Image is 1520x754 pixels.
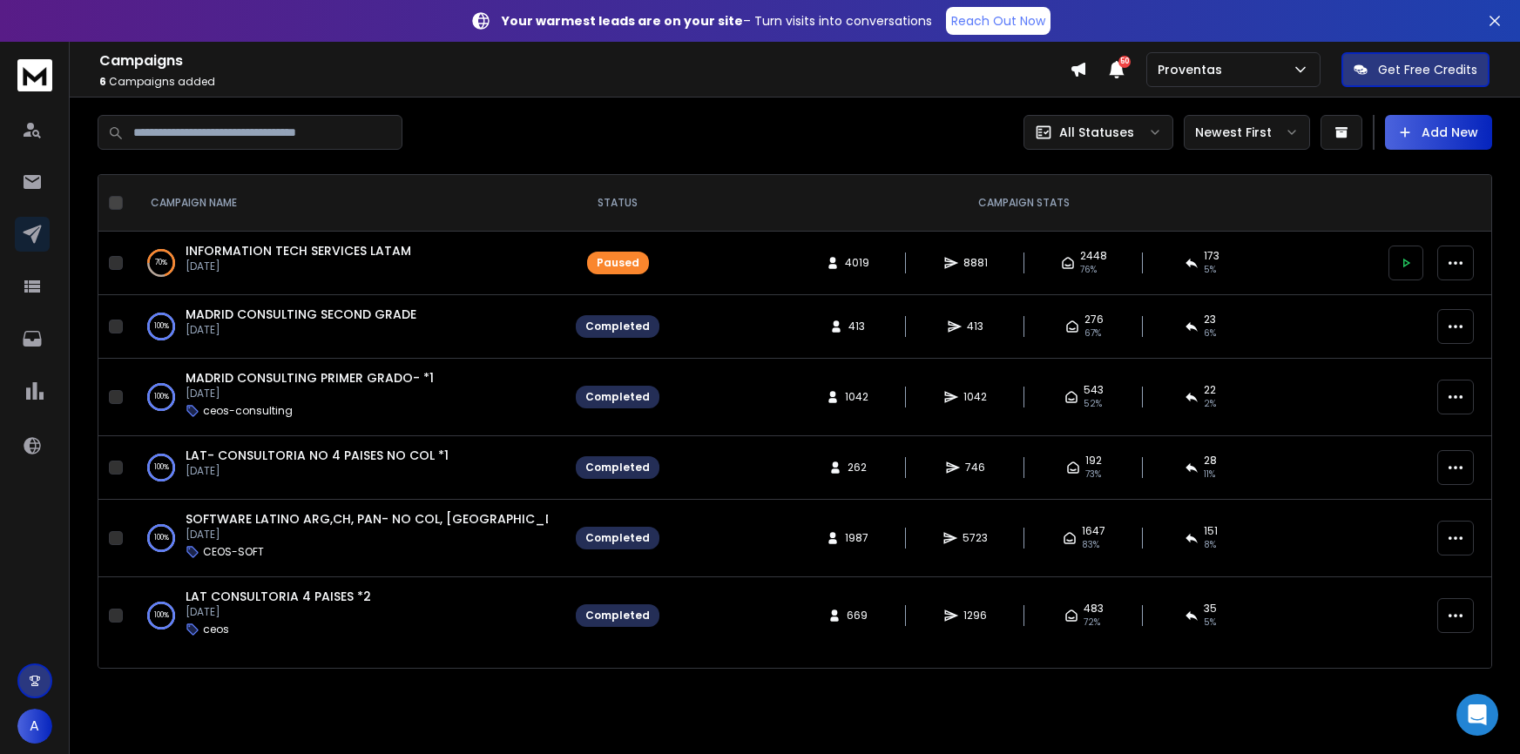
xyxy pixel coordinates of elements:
p: Reach Out Now [951,12,1045,30]
span: 5 % [1204,263,1216,277]
span: 5723 [963,531,988,545]
span: 669 [847,609,868,623]
span: 28 [1204,454,1217,468]
p: [DATE] [186,323,416,337]
a: LAT CONSULTORIA 4 PAISES *2 [186,588,371,605]
p: – Turn visits into conversations [502,12,932,30]
span: 67 % [1084,327,1101,340]
span: 173 [1204,249,1219,263]
p: ceos [203,623,229,636]
button: A [17,709,52,744]
a: SOFTWARE LATINO ARG,CH, PAN- NO COL, [GEOGRAPHIC_DATA] [186,510,585,528]
span: 413 [848,320,866,333]
span: 1987 [845,531,868,545]
p: Get Free Credits [1378,61,1477,78]
span: 262 [848,461,867,475]
span: 5 % [1204,616,1216,629]
p: 100 % [154,607,169,624]
span: 72 % [1084,616,1100,629]
span: 192 [1085,454,1102,468]
span: 22 [1204,383,1216,397]
p: CEOS-SOFT [203,545,264,559]
p: [DATE] [186,528,548,542]
a: MADRID CONSULTING PRIMER GRADO- *1 [186,369,434,387]
p: Proventas [1158,61,1229,78]
p: 100 % [154,388,169,406]
td: 100%MADRID CONSULTING PRIMER GRADO- *1[DATE]ceos-consulting [130,359,565,436]
p: [DATE] [186,259,411,273]
button: Add New [1385,115,1492,150]
div: Completed [585,531,650,545]
td: 100%MADRID CONSULTING SECOND GRADE[DATE] [130,295,565,359]
div: Paused [597,256,639,270]
span: 35 [1204,602,1217,616]
span: 11 % [1204,468,1215,481]
span: 52 % [1084,397,1102,411]
a: INFORMATION TECH SERVICES LATAM [186,242,411,259]
td: 70%INFORMATION TECH SERVICES LATAM[DATE] [130,232,565,295]
a: MADRID CONSULTING SECOND GRADE [186,306,416,323]
span: 413 [967,320,984,333]
p: 100 % [154,529,169,547]
div: Completed [585,609,650,623]
td: 100%SOFTWARE LATINO ARG,CH, PAN- NO COL, [GEOGRAPHIC_DATA][DATE]CEOS-SOFT [130,500,565,577]
p: [DATE] [186,605,371,619]
th: CAMPAIGN STATS [670,175,1378,232]
span: 23 [1204,313,1216,327]
button: Get Free Credits [1341,52,1490,87]
span: 151 [1204,524,1218,538]
strong: Your warmest leads are on your site [502,12,743,30]
span: 1042 [963,390,987,404]
th: STATUS [565,175,670,232]
span: 746 [965,461,985,475]
div: Open Intercom Messenger [1456,694,1498,736]
span: 50 [1118,56,1131,68]
div: Completed [585,320,650,333]
p: Campaigns added [99,75,1070,89]
div: Completed [585,461,650,475]
p: All Statuses [1059,124,1134,141]
span: 1296 [963,609,987,623]
a: Reach Out Now [946,7,1050,35]
span: 1042 [845,390,868,404]
span: 83 % [1082,538,1099,552]
p: [DATE] [186,464,449,478]
span: 2448 [1080,249,1107,263]
span: 8881 [963,256,988,270]
p: 100 % [154,318,169,335]
p: [DATE] [186,387,434,401]
span: 1647 [1082,524,1105,538]
h1: Campaigns [99,50,1070,71]
p: 100 % [154,459,169,476]
span: 4019 [845,256,869,270]
a: LAT- CONSULTORIA NO 4 PAISES NO COL *1 [186,447,449,464]
span: 2 % [1204,397,1216,411]
button: Newest First [1184,115,1310,150]
img: logo [17,59,52,91]
span: 6 % [1204,327,1216,340]
span: 76 % [1080,263,1097,277]
span: 73 % [1085,468,1101,481]
td: 100%LAT CONSULTORIA 4 PAISES *2[DATE]ceos [130,577,565,655]
p: 70 % [155,254,167,272]
p: ceos-consulting [203,404,293,418]
span: 543 [1084,383,1104,397]
th: CAMPAIGN NAME [130,175,565,232]
span: 6 [99,74,106,89]
span: 8 % [1204,538,1216,552]
span: 276 [1084,313,1104,327]
div: Completed [585,390,650,404]
span: 483 [1084,602,1104,616]
td: 100%LAT- CONSULTORIA NO 4 PAISES NO COL *1[DATE] [130,436,565,500]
